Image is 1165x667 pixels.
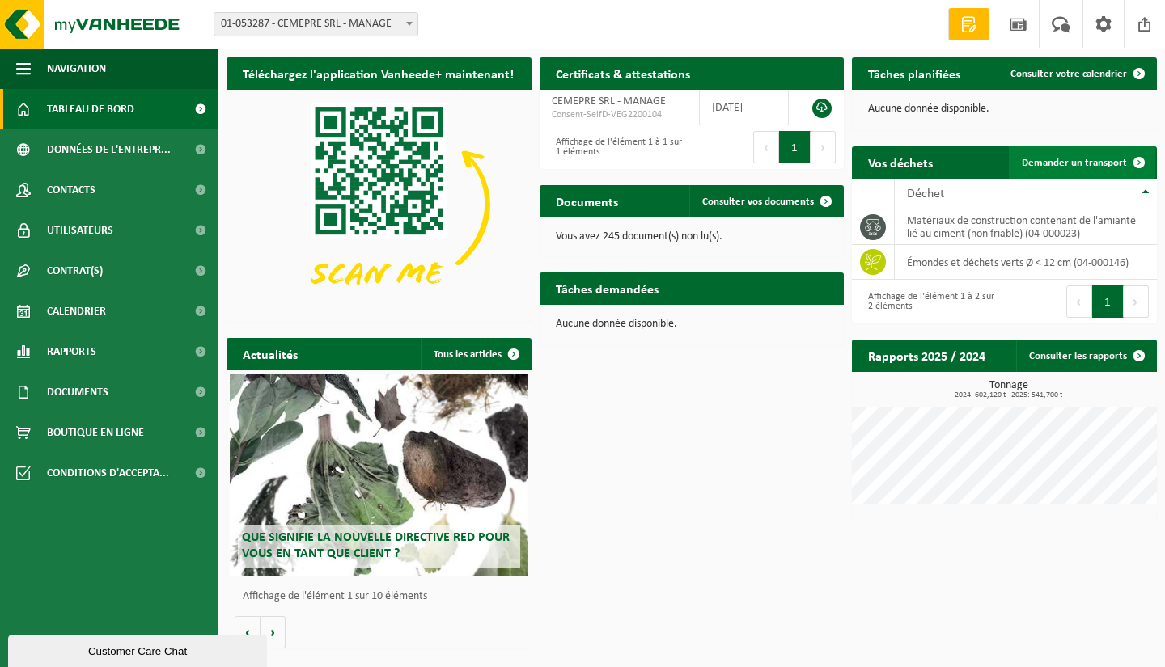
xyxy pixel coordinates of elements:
[540,185,634,217] h2: Documents
[1022,158,1127,168] span: Demander un transport
[421,338,530,370] a: Tous les articles
[852,146,949,178] h2: Vos déchets
[227,57,530,89] h2: Téléchargez l'application Vanheede+ maintenant!
[47,372,108,412] span: Documents
[1092,285,1124,318] button: 1
[47,251,103,291] span: Contrat(s)
[227,338,314,369] h2: Actualités
[556,319,828,330] p: Aucune donnée disponible.
[540,57,706,89] h2: Certificats & attestations
[47,89,134,129] span: Tableau de bord
[1010,69,1127,79] span: Consulter votre calendrier
[852,340,1002,371] h2: Rapports 2025 / 2024
[907,188,944,201] span: Déchet
[47,129,171,170] span: Données de l'entrepr...
[540,272,675,304] h2: Tâches demandées
[243,591,523,602] p: Affichage de l'élément 1 sur 10 éléments
[261,616,286,648] button: Volgende
[47,210,113,251] span: Utilisateurs
[214,13,417,36] span: 01-053287 - CEMEPRE SRL - MANAGE
[860,391,1157,399] span: 2024: 602,120 t - 2025: 541,700 t
[860,284,996,319] div: Affichage de l'élément 1 à 2 sur 2 éléments
[235,616,261,648] button: Vorige
[811,131,836,163] button: Next
[47,170,95,210] span: Contacts
[548,129,684,165] div: Affichage de l'élément 1 à 1 sur 1 éléments
[1124,285,1149,318] button: Next
[242,531,510,559] span: Que signifie la nouvelle directive RED pour vous en tant que client ?
[860,380,1157,399] h3: Tonnage
[47,291,106,331] span: Calendrier
[852,57,976,89] h2: Tâches planifiées
[753,131,779,163] button: Previous
[227,90,532,319] img: Download de VHEPlus App
[47,453,169,493] span: Conditions d'accepta...
[214,12,418,36] span: 01-053287 - CEMEPRE SRL - MANAGE
[700,90,790,125] td: [DATE]
[689,185,842,217] a: Consulter vos documents
[868,103,1141,115] p: Aucune donnée disponible.
[8,631,270,667] iframe: chat widget
[998,57,1155,90] a: Consulter votre calendrier
[47,331,96,372] span: Rapports
[895,245,1157,280] td: émondes et déchets verts Ø < 12 cm (04-000146)
[552,95,666,108] span: CEMEPRE SRL - MANAGE
[702,196,814,207] span: Consulter vos documents
[1066,285,1092,318] button: Previous
[779,131,811,163] button: 1
[556,231,828,243] p: Vous avez 245 document(s) non lu(s).
[47,412,144,453] span: Boutique en ligne
[1016,340,1155,372] a: Consulter les rapports
[552,108,687,121] span: Consent-SelfD-VEG2200104
[47,49,106,89] span: Navigation
[230,374,528,576] a: Que signifie la nouvelle directive RED pour vous en tant que client ?
[1009,146,1155,179] a: Demander un transport
[895,209,1157,245] td: matériaux de construction contenant de l'amiante lié au ciment (non friable) (04-000023)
